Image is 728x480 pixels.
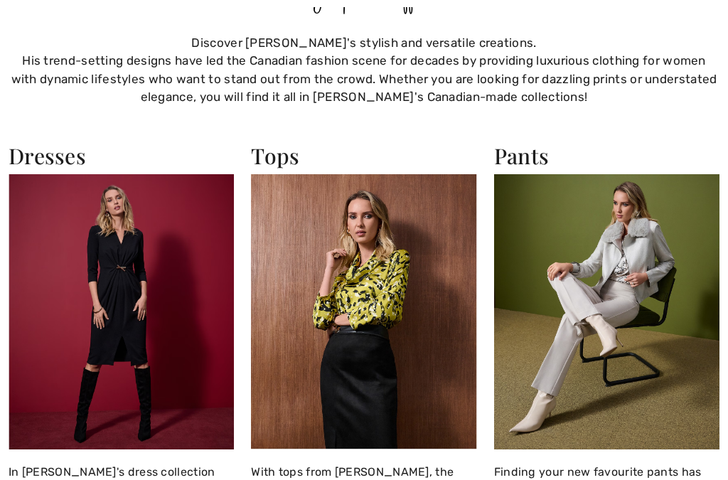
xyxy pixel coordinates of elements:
[9,52,719,107] div: His trend-setting designs have led the Canadian fashion scene for decades by providing luxurious ...
[494,143,719,169] h2: Pants
[251,174,476,449] img: 250821041058_778da62571b52.jpg
[9,174,234,449] img: 250821041016_2653867add787.jpg
[251,143,476,169] h2: Tops
[9,143,234,169] h2: Dresses
[9,34,719,53] div: Discover [PERSON_NAME]'s stylish and versatile creations.
[494,174,719,449] img: 250821041143_fcda57d873a67.jpg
